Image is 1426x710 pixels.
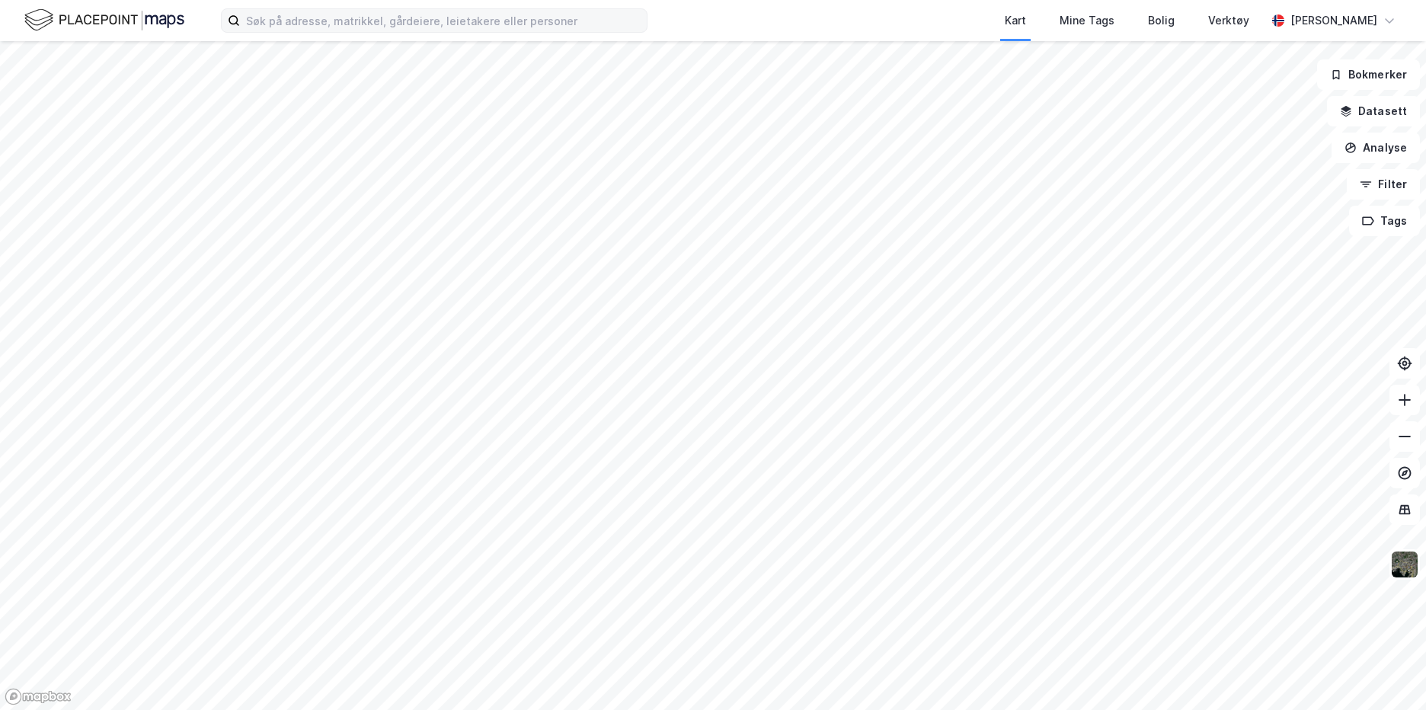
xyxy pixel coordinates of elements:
div: Kontrollprogram for chat [1350,637,1426,710]
div: [PERSON_NAME] [1290,11,1377,30]
iframe: Chat Widget [1350,637,1426,710]
div: Kart [1005,11,1026,30]
img: logo.f888ab2527a4732fd821a326f86c7f29.svg [24,7,184,34]
div: Verktøy [1208,11,1249,30]
div: Bolig [1148,11,1175,30]
input: Søk på adresse, matrikkel, gårdeiere, leietakere eller personer [240,9,647,32]
div: Mine Tags [1060,11,1114,30]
